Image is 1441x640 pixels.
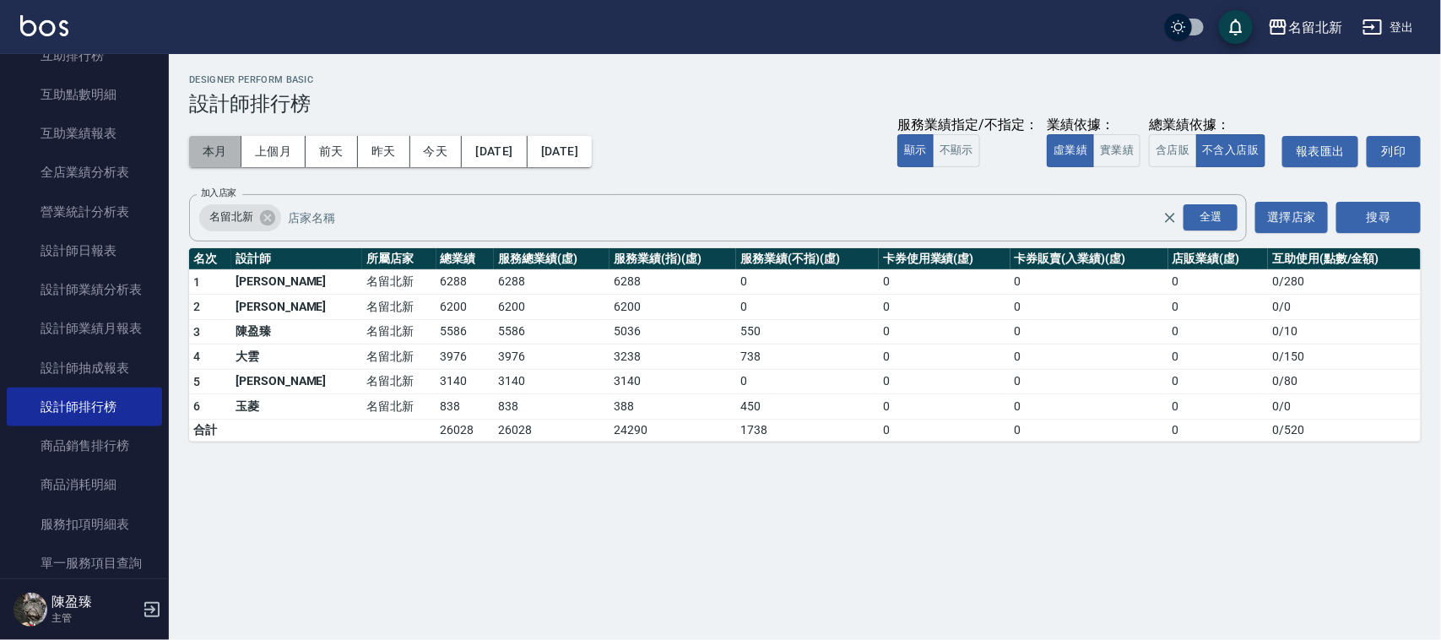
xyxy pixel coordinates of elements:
[231,248,362,270] th: 設計師
[7,193,162,231] a: 營業統計分析表
[1149,134,1196,167] button: 含店販
[462,136,527,167] button: [DATE]
[189,248,1421,442] table: a dense table
[1268,419,1421,441] td: 0 / 520
[1168,269,1269,295] td: 0
[201,187,236,199] label: 加入店家
[231,344,362,370] td: 大雲
[609,369,736,394] td: 3140
[306,136,358,167] button: 前天
[231,269,362,295] td: [PERSON_NAME]
[1047,134,1094,167] button: 虛業績
[736,369,879,394] td: 0
[7,544,162,583] a: 單一服務項目查詢
[436,269,495,295] td: 6288
[1336,202,1421,233] button: 搜尋
[494,369,609,394] td: 3140
[1356,12,1421,43] button: 登出
[1010,419,1168,441] td: 0
[362,295,436,320] td: 名留北新
[528,136,592,167] button: [DATE]
[193,325,200,339] span: 3
[879,319,1010,344] td: 0
[494,344,609,370] td: 3976
[20,15,68,36] img: Logo
[1268,248,1421,270] th: 互助使用(點數/金額)
[410,136,463,167] button: 今天
[879,248,1010,270] th: 卡券使用業績(虛)
[7,388,162,426] a: 設計師排行榜
[193,275,200,289] span: 1
[879,394,1010,420] td: 0
[7,270,162,309] a: 設計師業績分析表
[897,134,934,167] button: 顯示
[494,295,609,320] td: 6200
[7,349,162,388] a: 設計師抽成報表
[1268,369,1421,394] td: 0 / 80
[609,269,736,295] td: 6288
[189,74,1421,85] h2: Designer Perform Basic
[1268,344,1421,370] td: 0 / 150
[7,309,162,348] a: 設計師業績月報表
[609,319,736,344] td: 5036
[736,394,879,420] td: 450
[436,344,495,370] td: 3976
[1180,201,1241,234] button: Open
[1158,206,1182,230] button: Clear
[736,248,879,270] th: 服務業績(不指)(虛)
[494,269,609,295] td: 6288
[1010,248,1168,270] th: 卡券販賣(入業績)(虛)
[736,319,879,344] td: 550
[1010,269,1168,295] td: 0
[879,369,1010,394] td: 0
[436,394,495,420] td: 838
[736,269,879,295] td: 0
[1184,204,1238,231] div: 全選
[436,419,495,441] td: 26028
[609,295,736,320] td: 6200
[1168,295,1269,320] td: 0
[1149,117,1274,134] div: 總業績依據：
[1268,269,1421,295] td: 0 / 280
[7,153,162,192] a: 全店業績分析表
[231,319,362,344] td: 陳盈臻
[362,344,436,370] td: 名留北新
[897,117,1038,134] div: 服務業績指定/不指定：
[199,204,281,231] div: 名留北新
[494,394,609,420] td: 838
[1268,394,1421,420] td: 0 / 0
[1168,394,1269,420] td: 0
[189,248,231,270] th: 名次
[7,505,162,544] a: 服務扣項明細表
[189,136,241,167] button: 本月
[189,419,231,441] td: 合計
[193,375,200,388] span: 5
[1010,344,1168,370] td: 0
[1196,134,1266,167] button: 不含入店販
[436,319,495,344] td: 5586
[609,344,736,370] td: 3238
[231,295,362,320] td: [PERSON_NAME]
[7,36,162,75] a: 互助排行榜
[1268,319,1421,344] td: 0 / 10
[1010,319,1168,344] td: 0
[362,269,436,295] td: 名留北新
[1282,136,1358,167] button: 報表匯出
[736,295,879,320] td: 0
[436,248,495,270] th: 總業績
[231,394,362,420] td: 玉菱
[1168,369,1269,394] td: 0
[1010,369,1168,394] td: 0
[7,426,162,465] a: 商品銷售排行榜
[1010,295,1168,320] td: 0
[14,593,47,626] img: Person
[933,134,980,167] button: 不顯示
[51,594,138,610] h5: 陳盈臻
[879,269,1010,295] td: 0
[609,419,736,441] td: 24290
[879,295,1010,320] td: 0
[494,319,609,344] td: 5586
[1168,419,1269,441] td: 0
[362,369,436,394] td: 名留北新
